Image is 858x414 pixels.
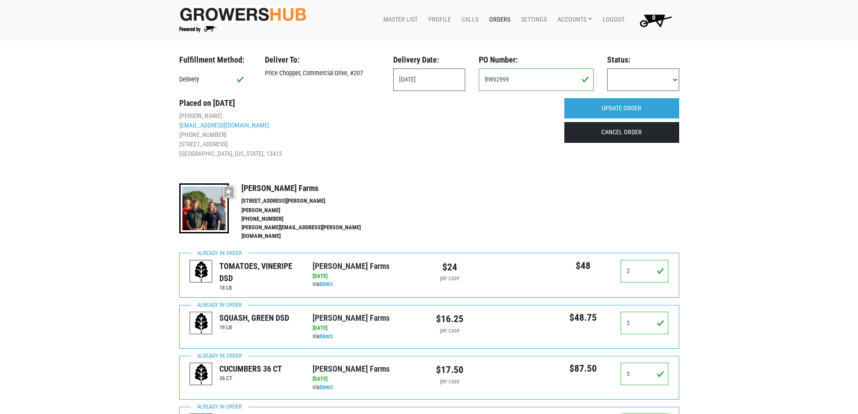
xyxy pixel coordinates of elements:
[436,363,463,377] div: $17.50
[564,98,679,119] input: UPDATE ORDER
[313,364,390,373] a: [PERSON_NAME] Farms
[559,312,607,323] h5: $48.75
[436,312,463,326] div: $16.25
[595,11,628,28] a: Logout
[179,140,551,149] li: [STREET_ADDRESS]
[219,284,299,291] h6: 18 LB
[621,363,669,385] input: Qty
[179,149,551,159] li: [GEOGRAPHIC_DATA], [US_STATE], 13413
[313,375,422,392] div: via
[219,260,299,284] div: TOMATOES, VINERIPE DSD
[479,55,594,65] h3: PO Number:
[393,55,465,65] h3: Delivery Date:
[241,215,380,223] li: [PHONE_NUMBER]
[179,183,229,233] img: thumbnail-8a08f3346781c529aa742b86dead986c.jpg
[559,363,607,374] h5: $87.50
[564,122,679,143] a: CANCEL ORDER
[313,324,422,332] div: [DATE]
[636,11,676,29] img: Cart
[393,68,465,91] input: Select Date
[550,11,595,28] a: Accounts
[621,260,669,282] input: Qty
[559,260,607,272] h5: $48
[319,333,333,340] a: Direct
[652,14,655,22] span: 0
[241,206,380,215] li: [PERSON_NAME]
[313,324,422,341] div: via
[421,11,454,28] a: Profile
[190,260,213,283] img: placeholder-variety-43d6402dacf2d531de610a020419775a.svg
[190,312,213,335] img: placeholder-variety-43d6402dacf2d531de610a020419775a.svg
[190,363,213,386] img: placeholder-variety-43d6402dacf2d531de610a020419775a.svg
[265,55,380,65] h3: Deliver To:
[514,11,550,28] a: Settings
[179,122,269,129] a: [EMAIL_ADDRESS][DOMAIN_NAME]
[258,68,386,78] div: Price Chopper, Commercial Drive, #207
[607,55,679,65] h3: Status:
[436,327,463,335] div: per case
[436,274,463,283] div: per case
[179,55,251,65] h3: Fulfillment Method:
[219,312,289,324] div: SQUASH, GREEN DSD
[313,313,390,323] a: [PERSON_NAME] Farms
[482,11,514,28] a: Orders
[241,183,380,193] h4: [PERSON_NAME] Farms
[436,260,463,274] div: $24
[179,26,217,32] img: Powered by Big Wheelbarrow
[313,375,422,383] div: [DATE]
[436,378,463,386] div: per case
[179,130,551,140] li: [PHONE_NUMBER]
[179,98,551,108] h3: Placed on [DATE]
[219,363,282,375] div: CUCUMBERS 36 CT
[454,11,482,28] a: Calls
[376,11,421,28] a: Master List
[621,312,669,334] input: Qty
[241,197,380,205] li: [STREET_ADDRESS][PERSON_NAME]
[219,375,282,382] h6: 36 CT
[313,261,390,271] a: [PERSON_NAME] Farms
[313,272,422,289] div: via
[313,272,422,281] div: [DATE]
[628,11,679,29] a: 0
[179,6,307,23] img: original-fc7597fdc6adbb9d0e2ae620e786d1a2.jpg
[179,111,551,121] li: [PERSON_NAME]
[319,384,333,391] a: Direct
[241,223,380,241] li: [PERSON_NAME][EMAIL_ADDRESS][PERSON_NAME][DOMAIN_NAME]
[319,281,333,287] a: Direct
[219,324,289,331] h6: 19 LB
